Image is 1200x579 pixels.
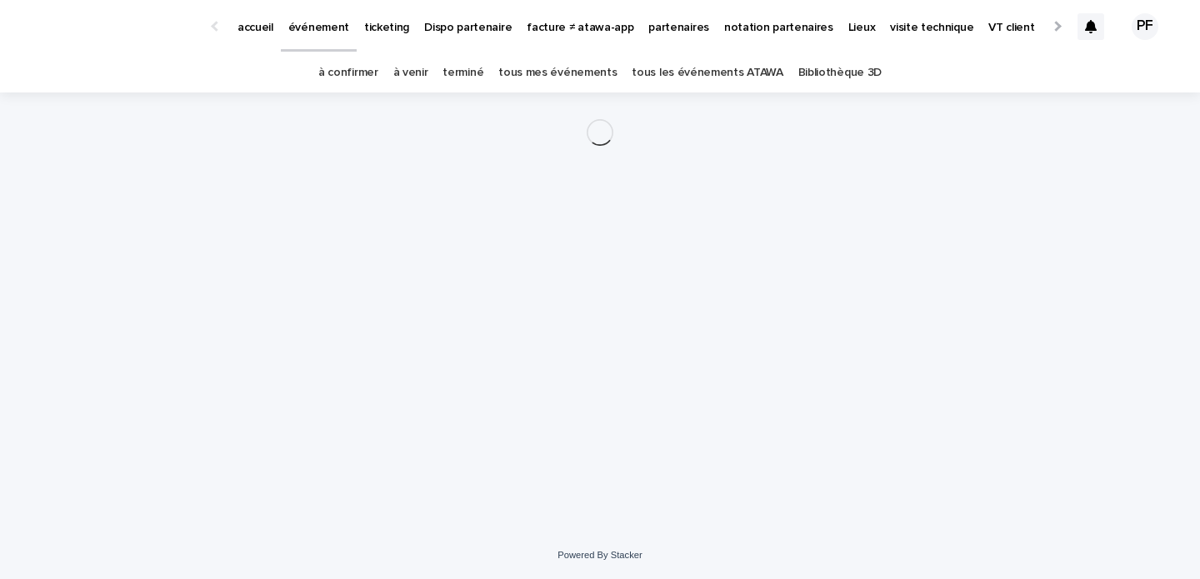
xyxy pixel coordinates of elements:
a: tous mes événements [498,53,617,92]
a: Powered By Stacker [557,550,642,560]
a: à confirmer [318,53,378,92]
img: Ls34BcGeRexTGTNfXpUC [33,10,195,43]
a: à venir [393,53,428,92]
div: PF [1132,13,1158,40]
a: tous les événements ATAWA [632,53,782,92]
a: Bibliothèque 3D [798,53,882,92]
a: terminé [442,53,483,92]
